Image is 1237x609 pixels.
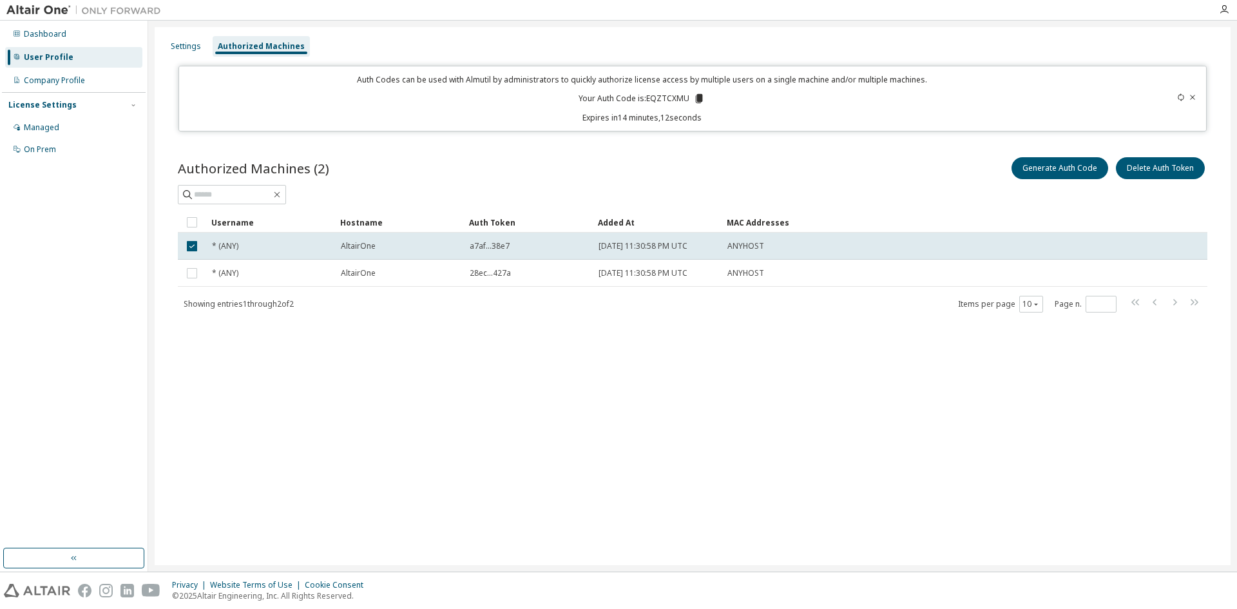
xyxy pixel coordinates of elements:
[4,584,70,597] img: altair_logo.svg
[171,41,201,52] div: Settings
[599,268,687,278] span: [DATE] 11:30:58 PM UTC
[24,75,85,86] div: Company Profile
[579,93,705,104] p: Your Auth Code is: EQZTCXMU
[78,584,91,597] img: facebook.svg
[212,241,238,251] span: * (ANY)
[305,580,371,590] div: Cookie Consent
[599,241,687,251] span: [DATE] 11:30:58 PM UTC
[341,241,376,251] span: AltairOne
[187,112,1098,123] p: Expires in 14 minutes, 12 seconds
[1012,157,1108,179] button: Generate Auth Code
[470,268,511,278] span: 28ec...427a
[341,268,376,278] span: AltairOne
[24,144,56,155] div: On Prem
[6,4,168,17] img: Altair One
[469,212,588,233] div: Auth Token
[120,584,134,597] img: linkedin.svg
[598,212,716,233] div: Added At
[212,268,238,278] span: * (ANY)
[340,212,459,233] div: Hostname
[727,268,764,278] span: ANYHOST
[172,590,371,601] p: © 2025 Altair Engineering, Inc. All Rights Reserved.
[142,584,160,597] img: youtube.svg
[210,580,305,590] div: Website Terms of Use
[218,41,305,52] div: Authorized Machines
[211,212,330,233] div: Username
[1055,296,1117,313] span: Page n.
[727,212,1072,233] div: MAC Addresses
[184,298,294,309] span: Showing entries 1 through 2 of 2
[178,159,329,177] span: Authorized Machines (2)
[958,296,1043,313] span: Items per page
[24,52,73,63] div: User Profile
[1022,299,1040,309] button: 10
[24,122,59,133] div: Managed
[172,580,210,590] div: Privacy
[24,29,66,39] div: Dashboard
[8,100,77,110] div: License Settings
[187,74,1098,85] p: Auth Codes can be used with Almutil by administrators to quickly authorize license access by mult...
[470,241,510,251] span: a7af...38e7
[99,584,113,597] img: instagram.svg
[1116,157,1205,179] button: Delete Auth Token
[727,241,764,251] span: ANYHOST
